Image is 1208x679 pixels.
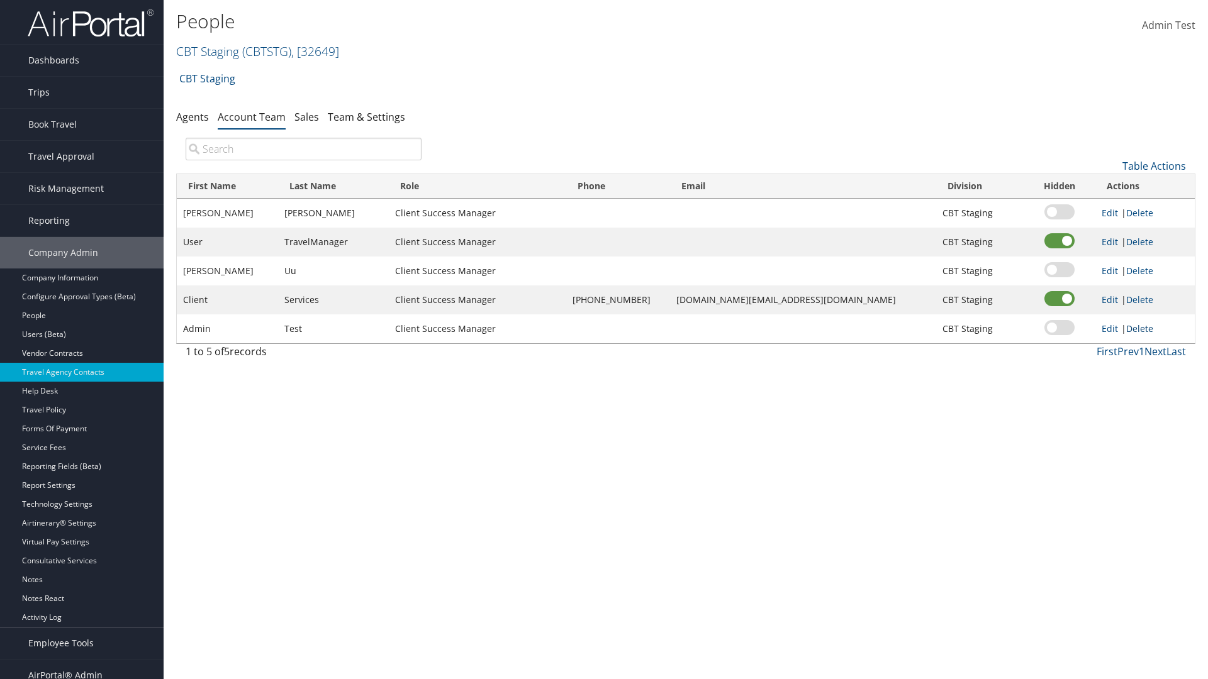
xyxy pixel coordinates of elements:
a: Next [1144,345,1166,358]
h1: People [176,8,856,35]
a: Sales [294,110,319,124]
td: User [177,228,278,257]
td: Client Success Manager [389,228,566,257]
a: Delete [1126,265,1153,277]
td: | [1095,257,1195,285]
th: Actions [1095,174,1195,199]
th: First Name: activate to sort column ascending [177,174,278,199]
span: Trips [28,77,50,108]
td: [DOMAIN_NAME][EMAIL_ADDRESS][DOMAIN_NAME] [670,285,936,314]
td: Client [177,285,278,314]
a: Agents [176,110,209,124]
th: Role: activate to sort column ascending [389,174,566,199]
input: Search [186,138,422,160]
td: CBT Staging [936,314,1024,343]
span: , [ 32649 ] [291,43,339,60]
a: Account Team [218,110,286,124]
a: CBT Staging [176,43,339,60]
a: Prev [1117,345,1139,358]
td: Admin [177,314,278,343]
a: Delete [1126,236,1153,248]
td: CBT Staging [936,257,1024,285]
td: Client Success Manager [389,314,566,343]
td: [PERSON_NAME] [278,199,389,228]
td: Client Success Manager [389,285,566,314]
a: Table Actions [1122,159,1186,173]
td: Client Success Manager [389,257,566,285]
a: Edit [1102,207,1118,219]
img: airportal-logo.png [28,8,154,38]
td: Client Success Manager [389,199,566,228]
td: | [1095,228,1195,257]
a: Delete [1126,207,1153,219]
a: Delete [1126,323,1153,334]
a: Edit [1102,236,1118,248]
a: Edit [1102,294,1118,306]
span: Employee Tools [28,627,94,659]
td: [PHONE_NUMBER] [566,285,670,314]
a: Delete [1126,294,1153,306]
span: Book Travel [28,109,77,140]
th: Email: activate to sort column ascending [670,174,936,199]
a: Edit [1102,265,1118,277]
span: Company Admin [28,237,98,268]
span: 5 [224,345,230,358]
th: Hidden: activate to sort column ascending [1024,174,1095,199]
td: CBT Staging [936,285,1024,314]
span: Dashboards [28,45,79,76]
td: | [1095,199,1195,228]
a: Edit [1102,323,1118,334]
th: Division: activate to sort column ascending [936,174,1024,199]
span: Travel Approval [28,141,94,172]
span: Admin Test [1142,18,1195,32]
a: First [1097,345,1117,358]
a: Admin Test [1142,6,1195,45]
td: CBT Staging [936,228,1024,257]
a: Last [1166,345,1186,358]
span: Reporting [28,205,70,236]
td: CBT Staging [936,199,1024,228]
a: 1 [1139,345,1144,358]
div: 1 to 5 of records [186,344,422,365]
td: [PERSON_NAME] [177,257,278,285]
th: Phone [566,174,670,199]
td: Services [278,285,389,314]
td: | [1095,285,1195,314]
td: TravelManager [278,228,389,257]
span: ( CBTSTG ) [242,43,291,60]
a: CBT Staging [179,66,235,91]
td: [PERSON_NAME] [177,199,278,228]
td: Test [278,314,389,343]
td: Uu [278,257,389,285]
th: Last Name: activate to sort column ascending [278,174,389,199]
span: Risk Management [28,173,104,204]
a: Team & Settings [328,110,405,124]
td: | [1095,314,1195,343]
